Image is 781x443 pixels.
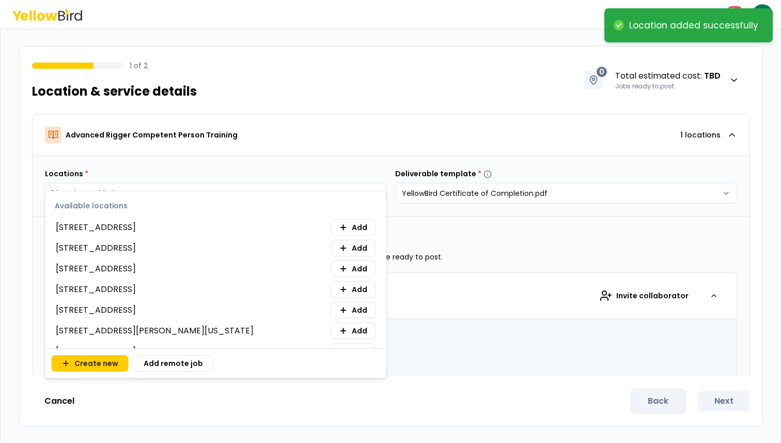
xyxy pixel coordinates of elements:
[331,281,376,298] button: Add
[56,283,136,296] span: [STREET_ADDRESS]
[352,346,367,357] span: Add
[133,355,214,372] button: Add remote job
[48,193,384,215] div: Available locations
[56,325,254,337] span: [STREET_ADDRESS][PERSON_NAME][US_STATE]
[352,305,367,315] span: Add
[56,221,136,234] span: [STREET_ADDRESS]
[352,264,367,274] span: Add
[331,323,376,339] button: Add
[352,243,367,253] span: Add
[331,302,376,318] button: Add
[331,219,376,236] button: Add
[352,222,367,233] span: Add
[56,242,136,254] span: [STREET_ADDRESS]
[56,304,136,316] span: [STREET_ADDRESS]
[331,240,376,256] button: Add
[52,355,129,372] button: Create new
[352,284,367,295] span: Add
[629,20,758,31] div: Location added successfully
[331,261,376,277] button: Add
[56,345,136,358] span: [STREET_ADDRESS]
[331,343,376,360] button: Add
[352,326,367,336] span: Add
[56,263,136,275] span: [STREET_ADDRESS]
